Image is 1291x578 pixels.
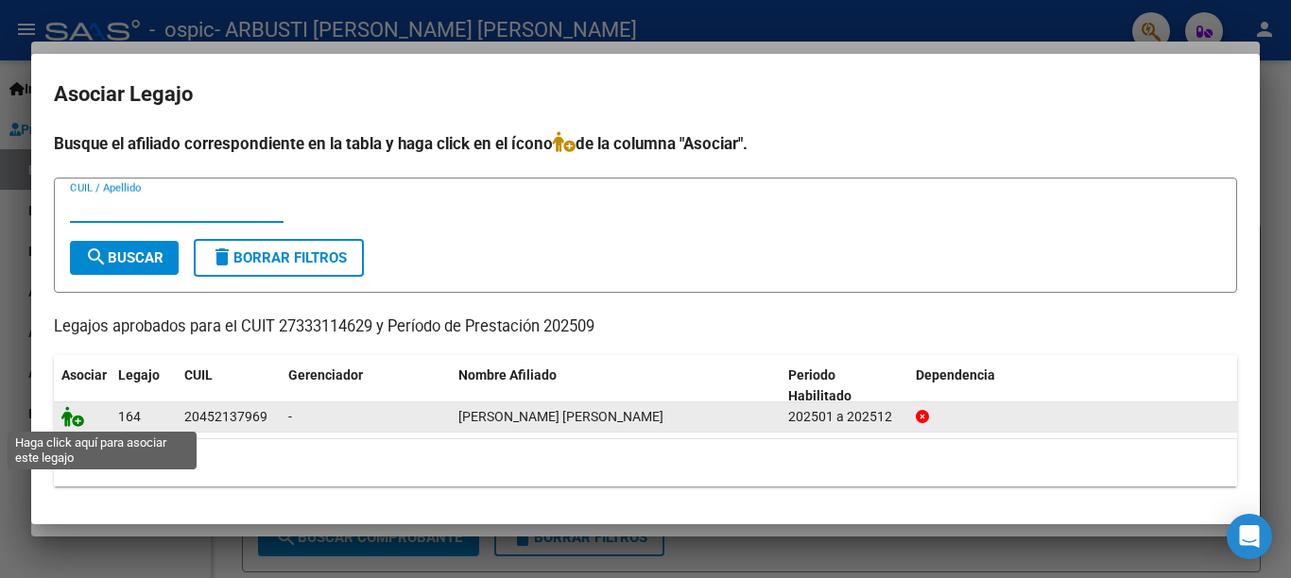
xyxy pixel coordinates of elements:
[54,355,111,417] datatable-header-cell: Asociar
[54,315,1237,339] p: Legajos aprobados para el CUIT 27333114629 y Período de Prestación 202509
[194,239,364,277] button: Borrar Filtros
[118,409,141,424] span: 164
[184,406,267,428] div: 20452137969
[177,355,281,417] datatable-header-cell: CUIL
[458,367,557,382] span: Nombre Afiliado
[211,249,347,266] span: Borrar Filtros
[788,406,901,428] div: 202501 a 202512
[288,367,363,382] span: Gerenciador
[788,367,852,404] span: Periodo Habilitado
[54,76,1237,112] h2: Asociar Legajo
[184,367,213,382] span: CUIL
[288,409,292,424] span: -
[85,246,108,268] mat-icon: search
[916,367,995,382] span: Dependencia
[118,367,160,382] span: Legajo
[1227,514,1272,559] div: Open Intercom Messenger
[908,355,1238,417] datatable-header-cell: Dependencia
[781,355,908,417] datatable-header-cell: Periodo Habilitado
[451,355,781,417] datatable-header-cell: Nombre Afiliado
[281,355,451,417] datatable-header-cell: Gerenciador
[61,367,107,382] span: Asociar
[54,131,1237,156] h4: Busque el afiliado correspondiente en la tabla y haga click en el ícono de la columna "Asociar".
[211,246,233,268] mat-icon: delete
[54,439,1237,486] div: 1 registros
[458,409,663,424] span: DI BENEDETTO WALTER FABIAN
[70,241,179,275] button: Buscar
[85,249,164,266] span: Buscar
[111,355,177,417] datatable-header-cell: Legajo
